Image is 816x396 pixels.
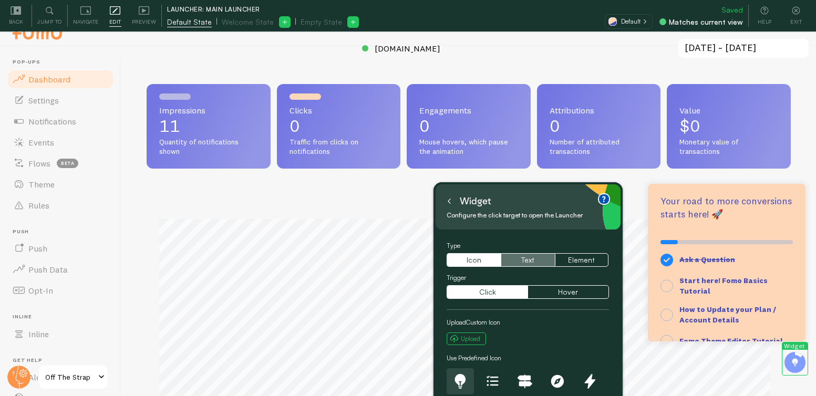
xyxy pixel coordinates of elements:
a: Settings [6,90,115,111]
span: Inline [13,314,115,320]
span: Engagements [419,106,518,114]
strong: Ask a Question [679,255,735,264]
a: Off The Strap [38,364,109,390]
strong: Fomo Theme Editor Tutorial [679,336,783,346]
span: Theme [28,179,55,190]
a: Push Data [6,259,115,280]
span: Value [679,106,778,114]
div: Your road to more conversions starts here! 🚀 [784,352,805,373]
a: Theme [6,174,115,195]
span: Get Help [13,357,115,364]
span: Dashboard [28,74,70,85]
span: Off The Strap [45,371,95,383]
span: Pop-ups [13,59,115,66]
span: Push [28,243,47,254]
span: Notifications [28,116,76,127]
span: Push [13,228,115,235]
p: 0 [419,118,518,134]
span: beta [57,159,78,168]
a: Notifications [6,111,115,132]
a: Flows beta [6,153,115,174]
span: Inline [28,329,49,339]
span: [DOMAIN_NAME] [375,43,440,54]
a: Push [6,238,115,259]
span: Impressions [159,106,258,114]
span: Flows [28,158,50,169]
a: Events [6,132,115,153]
span: Monetary value of transactions [679,138,778,156]
span: Events [28,137,54,148]
span: Push Data [28,264,68,275]
input: Select Date Range [677,38,810,59]
span: Quantity of notifications shown [159,138,258,156]
span: Traffic from clicks on notifications [290,138,388,156]
a: Dashboard [6,69,115,90]
a: Inline [6,324,115,345]
p: 0 [290,118,388,134]
a: [DOMAIN_NAME] [362,42,455,55]
strong: Start here! Fomo Basics Tutorial [679,276,768,296]
span: Number of attributed transactions [550,138,648,156]
span: Mouse hovers, which pause the animation [419,138,518,156]
span: Clicks [290,106,388,114]
p: Your road to more conversions starts here! 🚀 [660,194,793,221]
div: Your road to more conversions starts here! 🚀 [648,184,805,341]
span: Opt-In [28,285,53,296]
span: Settings [28,95,59,106]
span: $0 [679,116,700,136]
strong: How to Update your Plan / Account Details [679,305,776,325]
p: 11 [159,118,258,134]
p: 0 [550,118,648,134]
a: Opt-In [6,280,115,301]
a: Rules [6,195,115,216]
div: 13% of 100% [660,240,793,244]
span: Rules [28,200,49,211]
span: Attributions [550,106,648,114]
